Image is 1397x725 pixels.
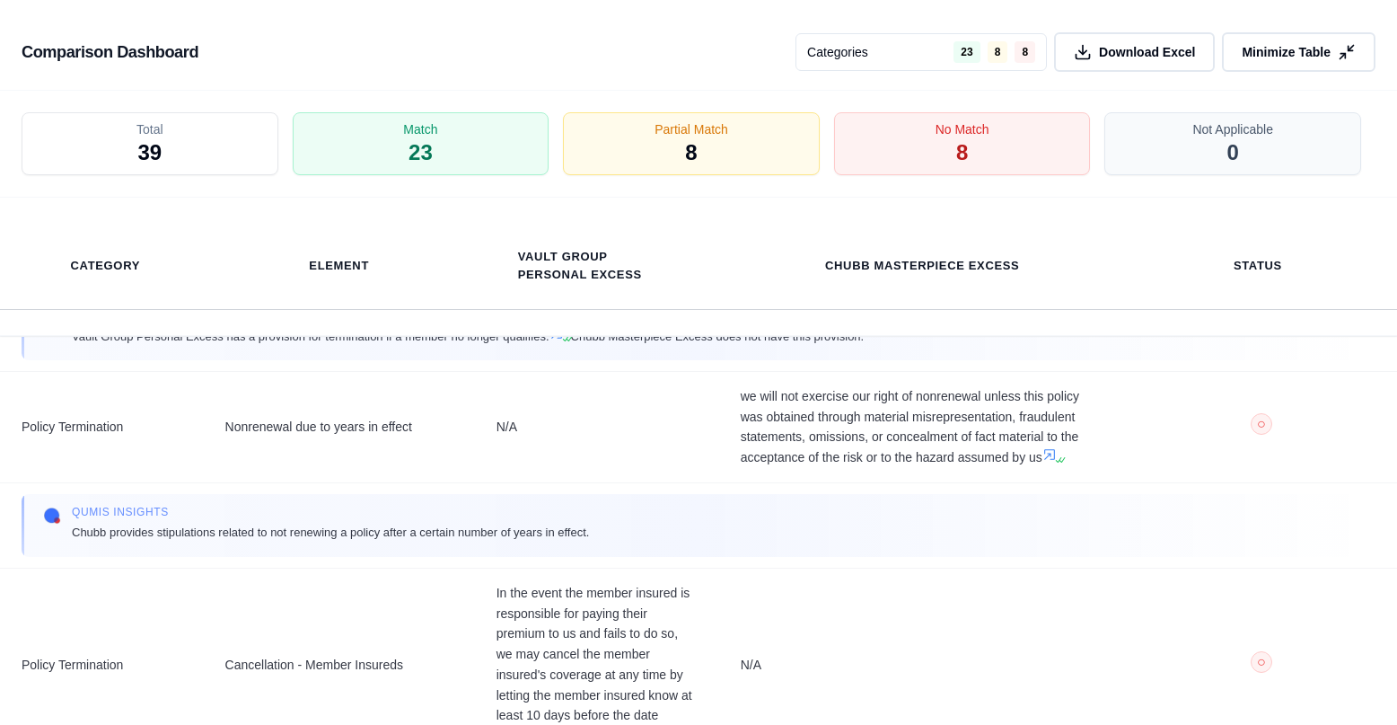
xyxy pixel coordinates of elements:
span: Partial Match [655,120,728,138]
button: ○ [1251,413,1272,441]
span: Cancellation - Member Insureds [225,655,453,676]
th: Element [287,246,391,286]
span: 0 [1227,138,1239,167]
span: ○ [1257,655,1266,669]
span: ○ [1257,417,1266,431]
span: 8 [685,138,697,167]
span: we will not exercise our right of nonrenewal unless this policy was obtained through material mis... [741,386,1104,468]
th: Status [1212,246,1304,286]
th: Vault Group Personal Excess [496,237,698,295]
span: 23 [409,138,433,167]
span: Match [403,120,437,138]
span: Chubb provides stipulations related to not renewing a policy after a certain number of years in e... [72,523,589,542]
span: No Match [936,120,989,138]
span: Nonrenewal due to years in effect [225,417,453,438]
span: N/A [741,655,1104,676]
span: N/A [496,417,698,438]
th: Chubb Masterpiece Excess [804,246,1041,286]
span: Not Applicable [1192,120,1273,138]
span: Qumis INSIGHTS [72,505,589,519]
span: 8 [956,138,968,167]
button: ○ [1251,651,1272,679]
